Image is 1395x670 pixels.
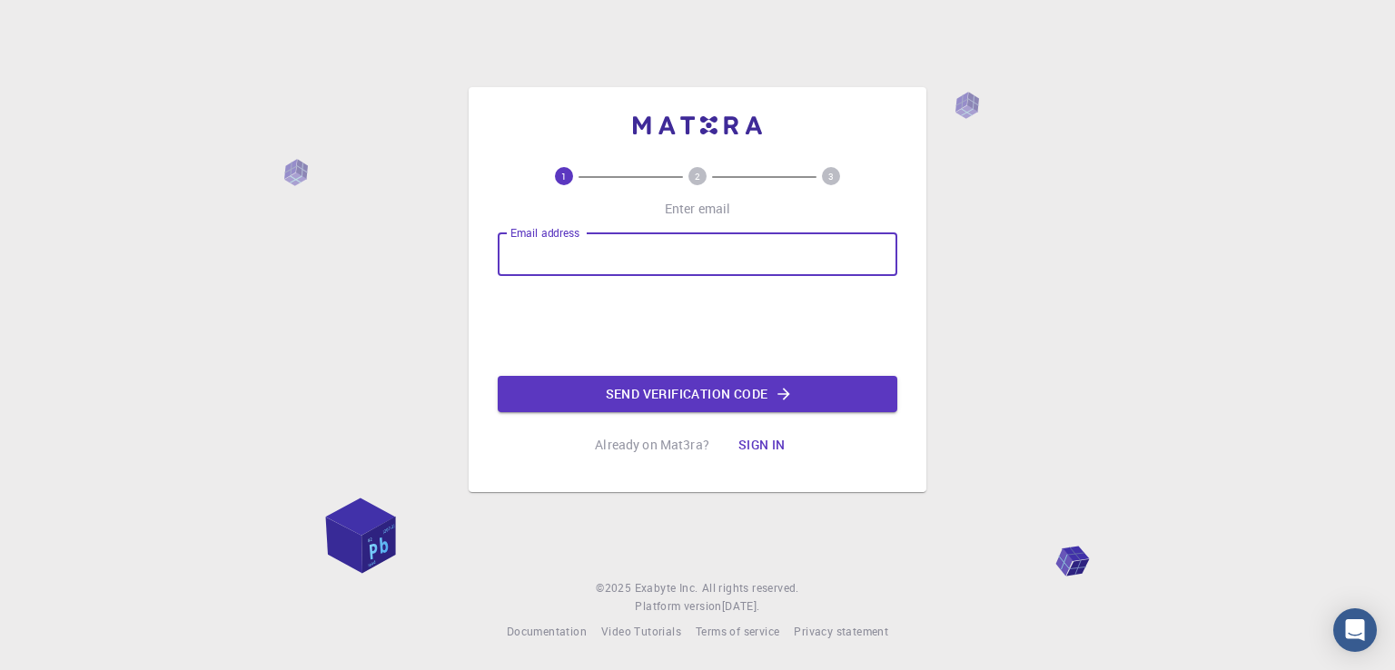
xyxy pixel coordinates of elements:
[498,376,897,412] button: Send verification code
[702,579,799,597] span: All rights reserved.
[507,623,587,641] a: Documentation
[635,580,698,595] span: Exabyte Inc.
[696,624,779,638] span: Terms of service
[724,427,800,463] button: Sign in
[696,623,779,641] a: Terms of service
[559,291,836,361] iframe: reCAPTCHA
[635,597,721,616] span: Platform version
[722,598,760,613] span: [DATE] .
[794,624,888,638] span: Privacy statement
[596,579,634,597] span: © 2025
[561,170,567,182] text: 1
[828,170,834,182] text: 3
[722,597,760,616] a: [DATE].
[1333,608,1377,652] div: Open Intercom Messenger
[507,624,587,638] span: Documentation
[665,200,731,218] p: Enter email
[510,225,579,241] label: Email address
[794,623,888,641] a: Privacy statement
[695,170,700,182] text: 2
[601,624,681,638] span: Video Tutorials
[635,579,698,597] a: Exabyte Inc.
[601,623,681,641] a: Video Tutorials
[595,436,709,454] p: Already on Mat3ra?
